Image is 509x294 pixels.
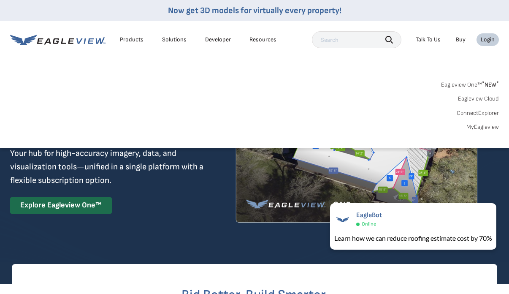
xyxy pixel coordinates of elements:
a: MyEagleview [466,123,499,131]
span: NEW [482,81,499,88]
img: EagleBot [334,211,351,228]
div: Products [120,36,143,44]
div: Solutions [162,36,187,44]
a: Explore Eagleview One™ [10,197,112,214]
a: Buy [456,36,466,44]
div: Talk To Us [416,36,441,44]
div: Login [481,36,495,44]
a: Eagleview Cloud [458,95,499,103]
div: Learn how we can reduce roofing estimate cost by 70% [334,233,492,243]
a: ConnectExplorer [457,109,499,117]
span: Online [362,221,376,227]
p: Your hub for high-accuracy imagery, data, and visualization tools—unified in a single platform wi... [10,147,205,187]
a: Now get 3D models for virtually every property! [168,5,341,16]
a: Developer [205,36,231,44]
input: Search [312,31,401,48]
div: Resources [249,36,276,44]
span: EagleBot [356,211,382,219]
a: Eagleview One™*NEW* [441,79,499,88]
